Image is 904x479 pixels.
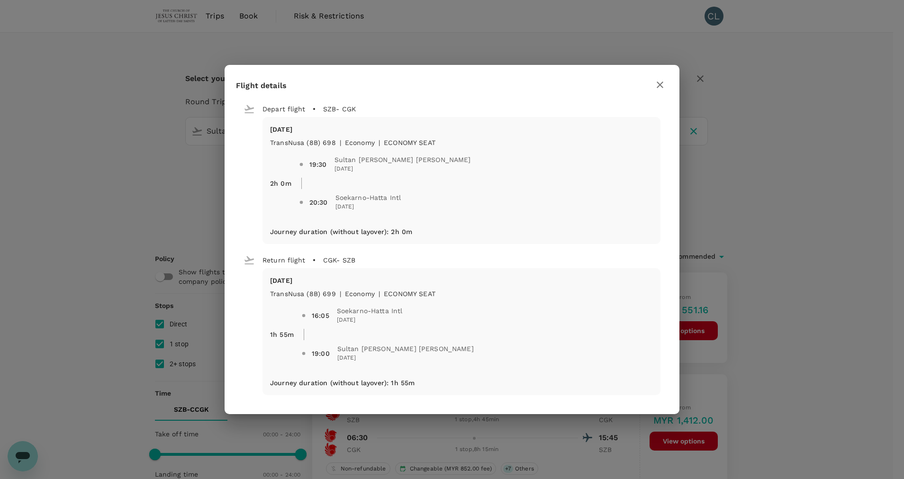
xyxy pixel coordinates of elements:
[337,316,403,325] span: [DATE]
[270,276,653,285] p: [DATE]
[312,349,330,358] div: 19:00
[340,290,341,298] span: |
[323,104,356,114] p: SZB - CGK
[270,378,415,388] p: Journey duration (without layover) : 1h 55m
[309,160,327,169] div: 19:30
[270,227,412,236] p: Journey duration (without layover) : 2h 0m
[334,155,471,164] span: Sultan [PERSON_NAME] [PERSON_NAME]
[270,289,336,298] p: TransNusa (8B) 699
[262,104,305,114] p: Depart flight
[335,202,401,212] span: [DATE]
[309,198,328,207] div: 20:30
[270,179,291,188] p: 2h 0m
[340,139,341,146] span: |
[270,330,294,339] p: 1h 55m
[335,193,401,202] span: Soekarno-Hatta Intl
[337,306,403,316] span: Soekarno-Hatta Intl
[384,138,435,147] p: ECONOMY SEAT
[312,311,329,320] div: 16:05
[270,125,653,134] p: [DATE]
[323,255,355,265] p: CGK - SZB
[337,353,474,363] span: [DATE]
[236,81,287,90] span: Flight details
[270,138,336,147] p: TransNusa (8B) 698
[345,289,375,298] p: economy
[345,138,375,147] p: economy
[262,255,305,265] p: Return flight
[379,139,380,146] span: |
[334,164,471,174] span: [DATE]
[337,344,474,353] span: Sultan [PERSON_NAME] [PERSON_NAME]
[379,290,380,298] span: |
[384,289,435,298] p: ECONOMY SEAT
